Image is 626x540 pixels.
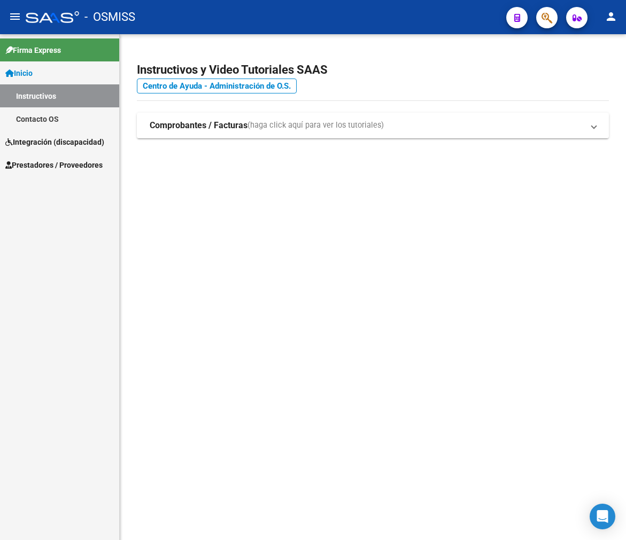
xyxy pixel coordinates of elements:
[137,113,609,138] mat-expansion-panel-header: Comprobantes / Facturas(haga click aquí para ver los tutoriales)
[590,504,615,529] div: Open Intercom Messenger
[150,120,248,131] strong: Comprobantes / Facturas
[5,44,61,56] span: Firma Express
[5,159,103,171] span: Prestadores / Proveedores
[137,60,609,80] h2: Instructivos y Video Tutoriales SAAS
[248,120,384,131] span: (haga click aquí para ver los tutoriales)
[5,67,33,79] span: Inicio
[137,79,297,93] a: Centro de Ayuda - Administración de O.S.
[9,10,21,23] mat-icon: menu
[5,136,104,148] span: Integración (discapacidad)
[84,5,135,29] span: - OSMISS
[605,10,617,23] mat-icon: person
